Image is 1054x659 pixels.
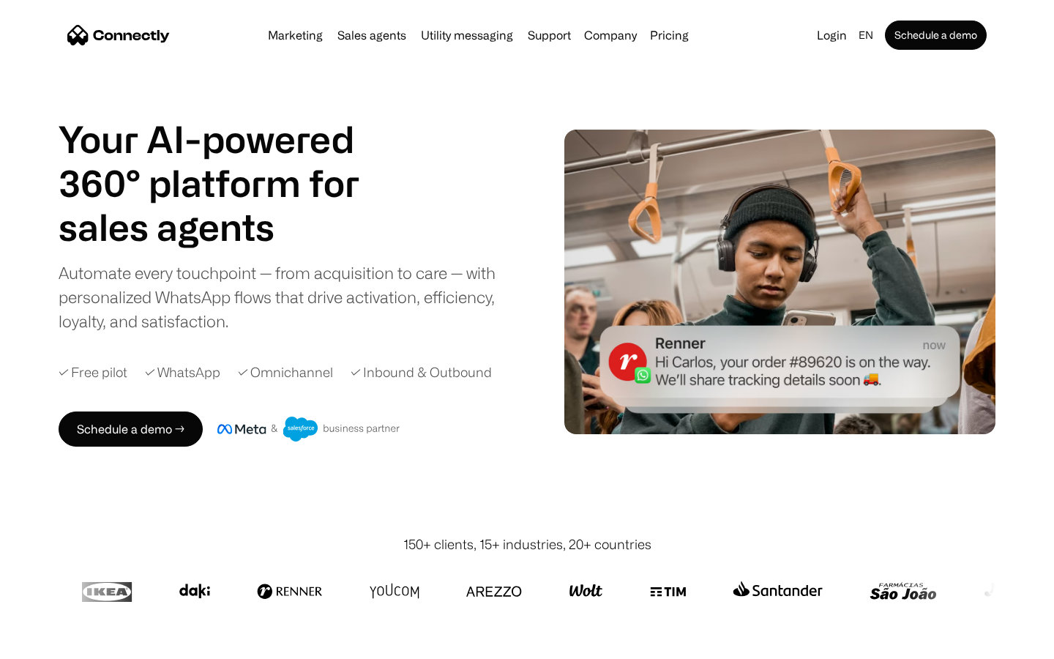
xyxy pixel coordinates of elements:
[59,412,203,447] a: Schedule a demo →
[238,362,333,382] div: ✓ Omnichannel
[522,29,577,41] a: Support
[29,633,88,654] ul: Language list
[885,21,987,50] a: Schedule a demo
[59,205,395,249] h1: sales agents
[584,25,637,45] div: Company
[415,29,519,41] a: Utility messaging
[262,29,329,41] a: Marketing
[217,417,400,442] img: Meta and Salesforce business partner badge.
[351,362,492,382] div: ✓ Inbound & Outbound
[811,25,853,45] a: Login
[145,362,220,382] div: ✓ WhatsApp
[644,29,695,41] a: Pricing
[15,632,88,654] aside: Language selected: English
[59,261,520,333] div: Automate every touchpoint — from acquisition to care — with personalized WhatsApp flows that driv...
[403,535,651,554] div: 150+ clients, 15+ industries, 20+ countries
[332,29,412,41] a: Sales agents
[59,117,395,205] h1: Your AI-powered 360° platform for
[859,25,873,45] div: en
[59,362,127,382] div: ✓ Free pilot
